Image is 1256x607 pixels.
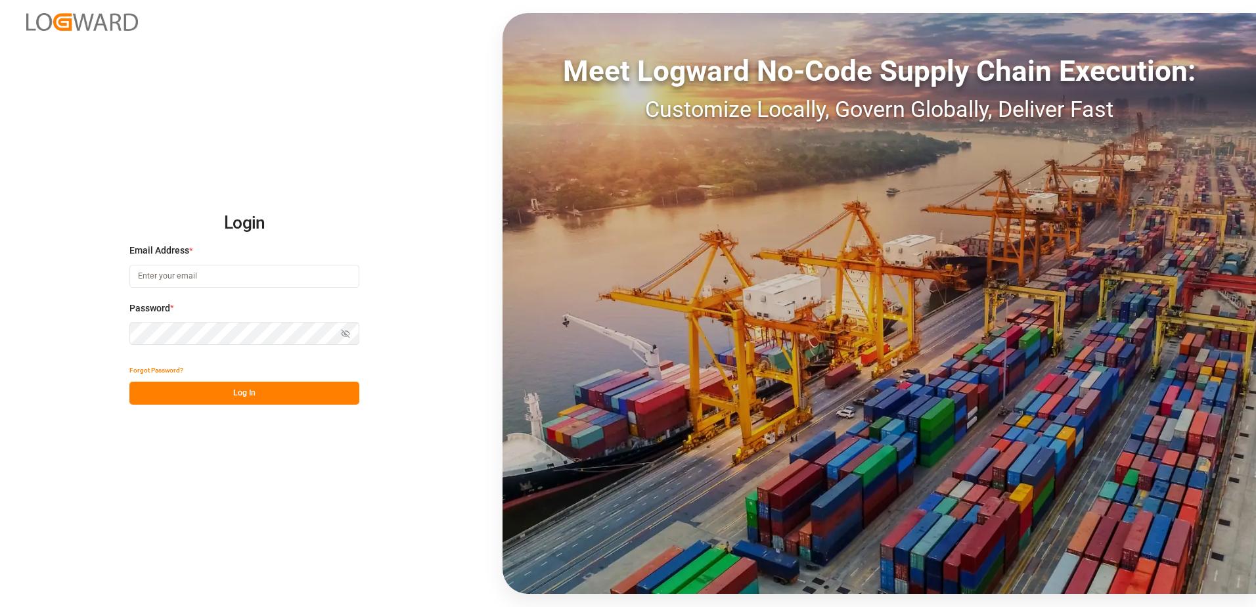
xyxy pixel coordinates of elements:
[26,13,138,31] img: Logward_new_orange.png
[129,359,183,382] button: Forgot Password?
[129,202,359,244] h2: Login
[129,302,170,315] span: Password
[503,49,1256,93] div: Meet Logward No-Code Supply Chain Execution:
[503,93,1256,126] div: Customize Locally, Govern Globally, Deliver Fast
[129,244,189,258] span: Email Address
[129,265,359,288] input: Enter your email
[129,382,359,405] button: Log In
